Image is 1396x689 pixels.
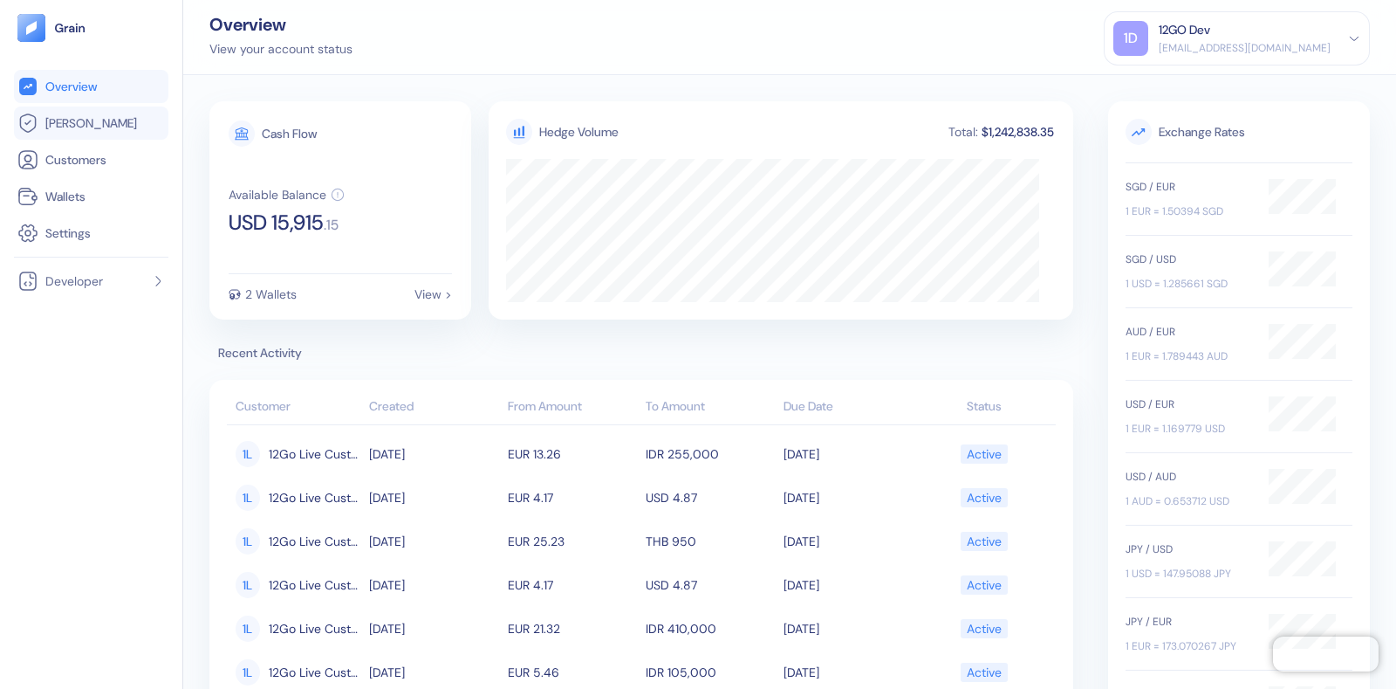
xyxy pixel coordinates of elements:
span: 12Go Live Customer [269,483,361,513]
div: 12GO Dev [1159,21,1210,39]
td: EUR 4.17 [503,476,641,520]
div: Status [922,397,1047,416]
span: 12Go Live Customer [269,439,361,469]
td: [DATE] [779,520,917,563]
div: Active [967,570,1002,600]
div: Available Balance [229,189,326,201]
span: Exchange Rates [1126,119,1352,145]
div: 1 EUR = 173.070267 JPY [1126,638,1251,654]
span: 12Go Live Customer [269,570,361,600]
div: 1 EUR = 1.169779 USD [1126,421,1251,437]
td: EUR 13.26 [503,432,641,476]
div: Active [967,483,1002,513]
span: USD 15,915 [229,212,324,233]
div: Active [967,658,1002,687]
div: Cash Flow [262,127,317,140]
div: 2 Wallets [245,288,297,300]
span: 12Go Live Customer [269,658,361,687]
div: JPY / USD [1126,541,1251,557]
div: 1L [236,616,260,642]
div: SGD / USD [1126,251,1251,267]
td: [DATE] [365,607,503,651]
td: [DATE] [365,432,503,476]
td: [DATE] [779,432,917,476]
td: [DATE] [365,520,503,563]
td: USD 4.87 [641,476,779,520]
div: 1L [236,572,260,598]
span: Customers [45,151,106,169]
div: 1 EUR = 1.789443 AUD [1126,348,1251,364]
div: Hedge Volume [539,123,619,141]
div: JPY / EUR [1126,614,1251,630]
div: Active [967,614,1002,644]
div: SGD / EUR [1126,179,1251,195]
div: [EMAIL_ADDRESS][DOMAIN_NAME] [1159,40,1331,56]
a: Settings [17,223,165,244]
span: Recent Activity [209,344,1073,362]
div: USD / AUD [1126,469,1251,485]
button: Available Balance [229,188,345,202]
a: Customers [17,149,165,170]
div: Active [967,527,1002,556]
div: 1L [236,528,260,555]
div: 1L [236,659,260,686]
div: Active [967,439,1002,469]
td: [DATE] [365,476,503,520]
div: Total: [947,126,980,138]
a: Wallets [17,186,165,207]
a: [PERSON_NAME] [17,113,165,134]
div: $1,242,838.35 [980,126,1056,138]
td: [DATE] [365,563,503,607]
th: To Amount [641,390,779,425]
a: Overview [17,76,165,97]
td: USD 4.87 [641,563,779,607]
span: Settings [45,224,91,242]
div: USD / EUR [1126,396,1251,412]
td: IDR 410,000 [641,607,779,651]
iframe: Chatra live chat [1273,637,1379,672]
td: [DATE] [779,607,917,651]
div: View your account status [209,40,352,59]
th: From Amount [503,390,641,425]
span: . 15 [324,218,339,232]
th: Created [365,390,503,425]
span: [PERSON_NAME] [45,114,137,132]
div: 1 AUD = 0.653712 USD [1126,493,1251,509]
div: 1L [236,485,260,511]
div: 1 USD = 1.285661 SGD [1126,276,1251,292]
span: 12Go Live Customer [269,614,361,644]
div: 1 USD = 147.95088 JPY [1126,566,1251,582]
img: logo-tablet-V2.svg [17,14,45,42]
span: Developer [45,272,103,290]
td: THB 950 [641,520,779,563]
td: [DATE] [779,563,917,607]
td: EUR 21.32 [503,607,641,651]
td: IDR 255,000 [641,432,779,476]
span: Wallets [45,188,86,205]
span: Overview [45,78,97,95]
span: 12Go Live Customer [269,527,361,556]
div: 1 EUR = 1.50394 SGD [1126,203,1251,219]
div: 1L [236,441,260,467]
td: EUR 4.17 [503,563,641,607]
div: 1D [1113,21,1148,56]
div: View > [414,288,452,300]
td: [DATE] [779,476,917,520]
img: logo [54,22,86,34]
div: AUD / EUR [1126,324,1251,340]
td: EUR 25.23 [503,520,641,563]
div: Overview [209,16,352,33]
th: Due Date [779,390,917,425]
th: Customer [227,390,365,425]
